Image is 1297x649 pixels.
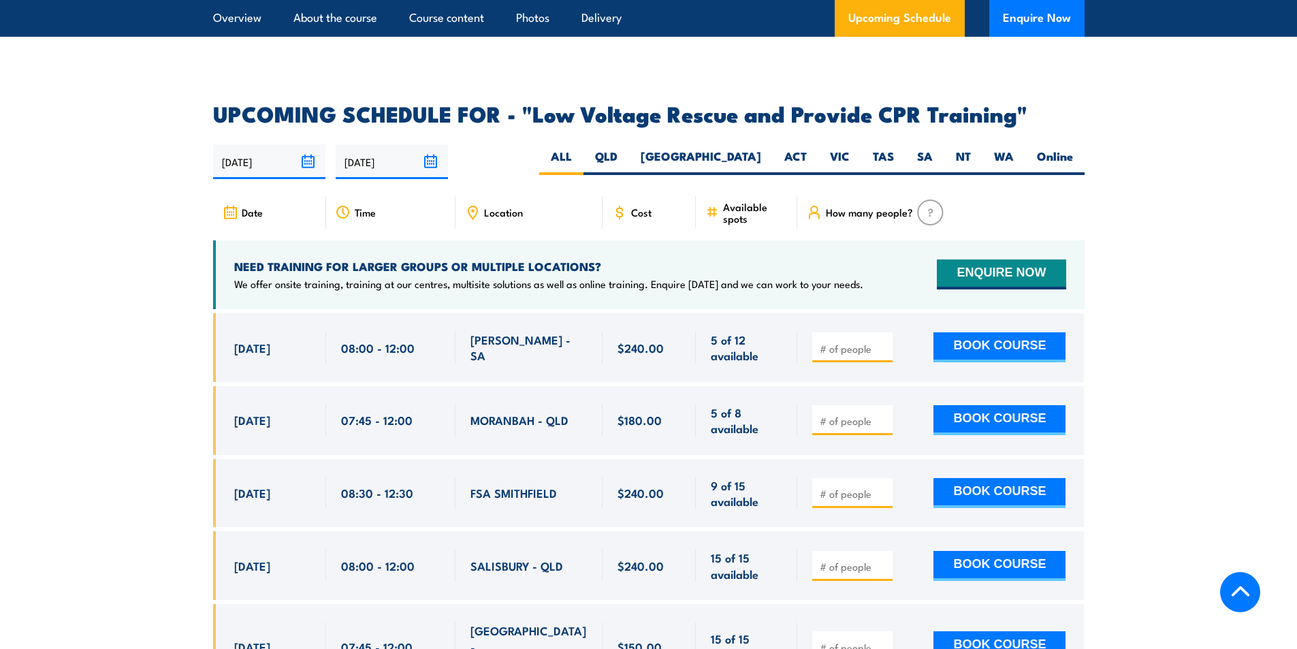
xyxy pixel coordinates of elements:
span: FSA SMITHFIELD [470,485,557,501]
span: Location [484,206,523,218]
label: Online [1025,148,1085,175]
span: Cost [631,206,652,218]
label: [GEOGRAPHIC_DATA] [629,148,773,175]
span: [DATE] [234,558,270,573]
input: # of people [820,560,888,573]
span: $240.00 [618,485,664,501]
span: SALISBURY - QLD [470,558,563,573]
label: VIC [818,148,861,175]
label: TAS [861,148,906,175]
p: We offer onsite training, training at our centres, multisite solutions as well as online training... [234,277,863,291]
label: ACT [773,148,818,175]
span: Time [355,206,376,218]
input: # of people [820,342,888,355]
button: BOOK COURSE [933,332,1066,362]
span: 07:45 - 12:00 [341,412,413,428]
input: From date [213,144,325,179]
label: QLD [583,148,629,175]
button: BOOK COURSE [933,478,1066,508]
span: $180.00 [618,412,662,428]
span: 08:30 - 12:30 [341,485,413,501]
label: SA [906,148,944,175]
span: MORANBAH - QLD [470,412,569,428]
label: WA [982,148,1025,175]
span: 9 of 15 available [711,477,782,509]
button: BOOK COURSE [933,405,1066,435]
label: NT [944,148,982,175]
span: [DATE] [234,412,270,428]
span: [DATE] [234,340,270,355]
input: # of people [820,414,888,428]
span: 5 of 12 available [711,332,782,364]
span: Available spots [723,201,788,224]
span: $240.00 [618,340,664,355]
span: [DATE] [234,485,270,501]
span: [PERSON_NAME] - SA [470,332,588,364]
span: Date [242,206,263,218]
h4: NEED TRAINING FOR LARGER GROUPS OR MULTIPLE LOCATIONS? [234,259,863,274]
span: 15 of 15 available [711,550,782,582]
span: 5 of 8 available [711,405,782,437]
button: ENQUIRE NOW [937,259,1066,289]
input: # of people [820,487,888,501]
span: 08:00 - 12:00 [341,340,415,355]
input: To date [336,144,448,179]
span: How many people? [826,206,913,218]
h2: UPCOMING SCHEDULE FOR - "Low Voltage Rescue and Provide CPR Training" [213,104,1085,123]
label: ALL [539,148,583,175]
span: $240.00 [618,558,664,573]
button: BOOK COURSE [933,551,1066,581]
span: 08:00 - 12:00 [341,558,415,573]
